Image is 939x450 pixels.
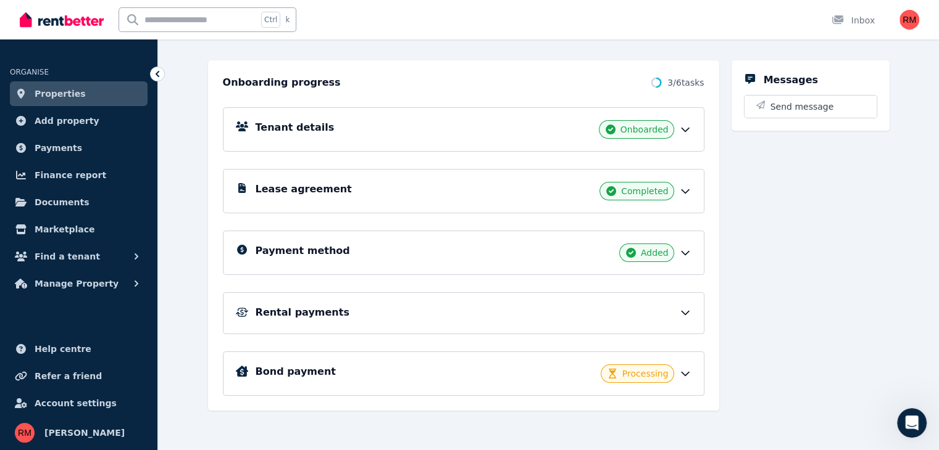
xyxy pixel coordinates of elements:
[256,243,350,258] h5: Payment method
[764,73,818,88] h5: Messages
[35,396,117,411] span: Account settings
[35,113,99,128] span: Add property
[25,88,222,108] p: Hi [PERSON_NAME]
[35,249,100,264] span: Find a tenant
[620,123,669,136] span: Onboarded
[10,244,148,269] button: Find a tenant
[44,425,125,440] span: [PERSON_NAME]
[18,327,229,350] div: How much does it cost?
[25,24,107,43] img: logo
[35,141,82,155] span: Payments
[35,342,91,356] span: Help centre
[897,408,927,438] iframe: Intercom live chat
[770,100,834,113] span: Send message
[12,216,235,263] div: Send us a messageWe typically reply in under 30 minutes
[10,271,148,296] button: Manage Property
[25,174,50,199] img: Profile image for The RentBetter Team
[25,281,100,294] span: Search for help
[832,14,875,27] div: Inbox
[10,68,49,76] span: ORGANISE
[25,309,207,322] div: Rental Payments - How They Work
[149,187,183,200] div: • [DATE]
[256,364,336,379] h5: Bond payment
[55,175,130,185] span: Was that helpful?
[25,332,207,345] div: How much does it cost?
[261,12,280,28] span: Ctrl
[899,10,919,30] img: Rita Manoshina
[132,20,157,44] img: Profile image for Jeremy
[236,308,248,317] img: Rental Payments
[236,366,248,377] img: Bond Details
[10,108,148,133] a: Add property
[621,185,668,197] span: Completed
[256,182,352,197] h5: Lease agreement
[641,247,669,259] span: Added
[10,337,148,361] a: Help centre
[35,168,106,182] span: Finance report
[102,367,145,376] span: Messages
[25,227,206,240] div: Send us a message
[10,391,148,415] a: Account settings
[667,76,704,89] span: 3 / 6 tasks
[35,369,102,383] span: Refer a friend
[212,20,235,42] div: Close
[35,222,94,237] span: Marketplace
[18,275,229,300] button: Search for help
[10,217,148,242] a: Marketplace
[35,195,90,210] span: Documents
[20,10,104,29] img: RentBetter
[55,187,146,200] div: The RentBetter Team
[10,163,148,187] a: Finance report
[256,120,335,135] h5: Tenant details
[35,86,86,101] span: Properties
[256,305,349,320] h5: Rental payments
[196,367,215,376] span: Help
[622,367,669,380] span: Processing
[10,81,148,106] a: Properties
[27,367,55,376] span: Home
[165,337,247,386] button: Help
[10,364,148,388] a: Refer a friend
[13,164,234,210] div: Profile image for The RentBetter TeamWas that helpful?The RentBetter Team•[DATE]
[179,20,204,44] img: Profile image for Rochelle
[82,337,164,386] button: Messages
[745,96,877,118] button: Send message
[285,15,290,25] span: k
[10,190,148,215] a: Documents
[25,108,222,129] p: How can we help?
[10,136,148,160] a: Payments
[223,75,341,90] h2: Onboarding progress
[15,423,35,443] img: Rita Manoshina
[25,240,206,253] div: We typically reply in under 30 minutes
[18,305,229,327] div: Rental Payments - How They Work
[156,20,180,44] img: Profile image for Dan
[25,156,222,169] div: Recent message
[12,145,235,210] div: Recent messageProfile image for The RentBetter TeamWas that helpful?The RentBetter Team•[DATE]
[35,276,119,291] span: Manage Property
